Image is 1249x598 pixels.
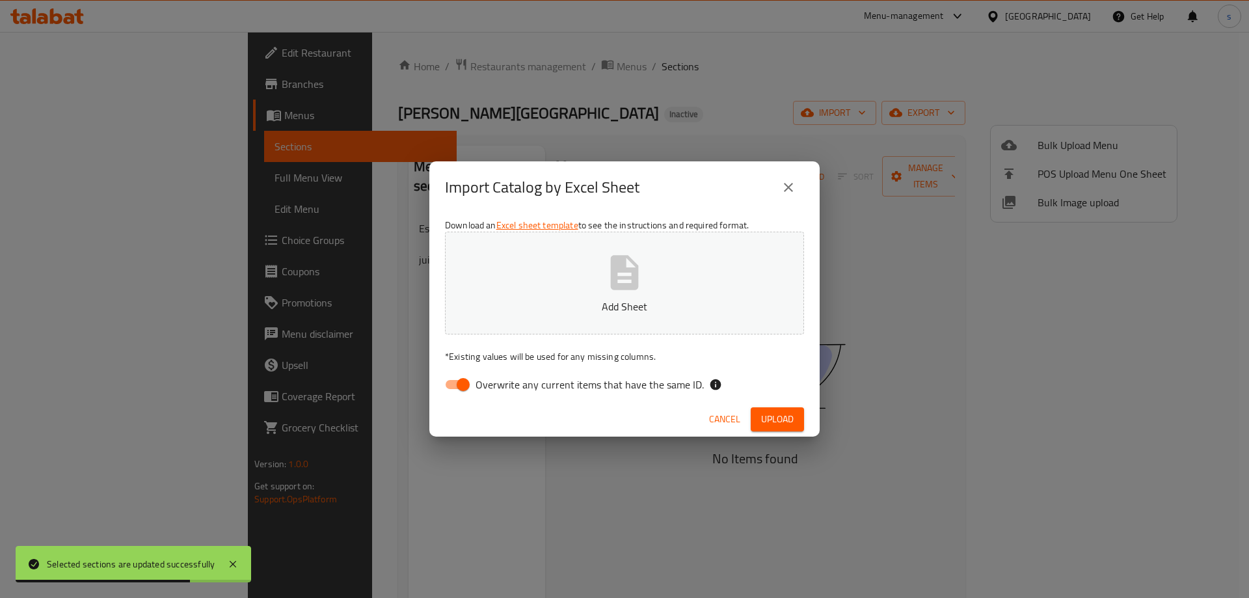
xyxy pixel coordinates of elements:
[445,350,804,363] p: Existing values will be used for any missing columns.
[445,177,639,198] h2: Import Catalog by Excel Sheet
[751,407,804,431] button: Upload
[496,217,578,234] a: Excel sheet template
[709,411,740,428] span: Cancel
[47,557,215,571] div: Selected sections are updated successfully
[445,232,804,334] button: Add Sheet
[465,299,784,314] p: Add Sheet
[429,213,820,402] div: Download an to see the instructions and required format.
[709,378,722,391] svg: If the overwrite option isn't selected, then the items that match an existing ID will be ignored ...
[704,407,745,431] button: Cancel
[761,411,794,428] span: Upload
[476,377,704,392] span: Overwrite any current items that have the same ID.
[773,172,804,203] button: close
